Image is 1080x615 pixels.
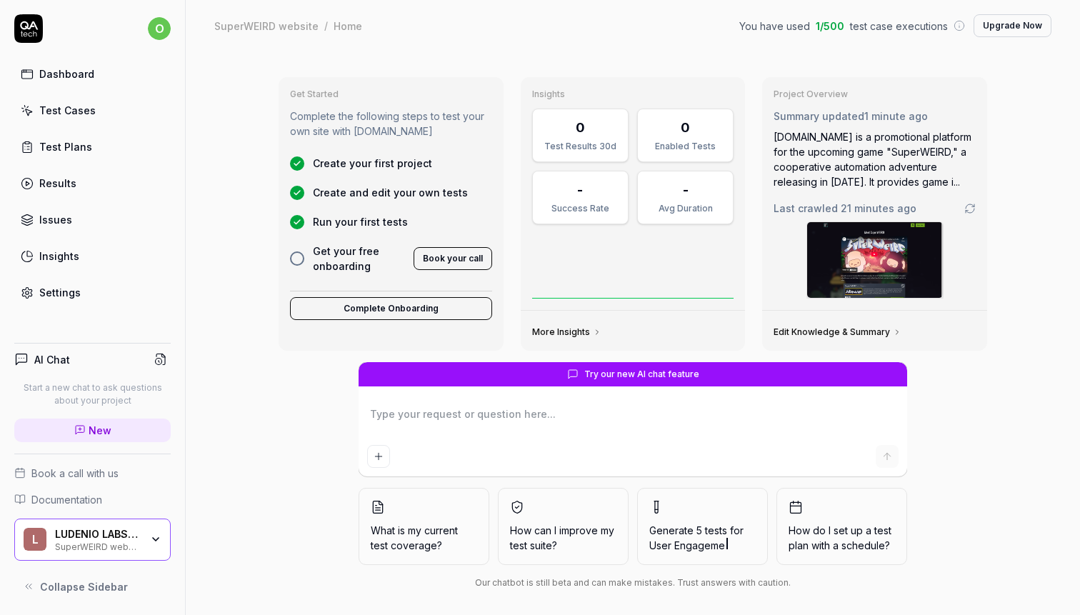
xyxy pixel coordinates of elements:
[24,528,46,551] span: L
[683,180,689,199] div: -
[774,129,976,189] div: [DOMAIN_NAME] is a promotional platform for the upcoming game "SuperWEIRD," a cooperative automat...
[313,156,432,171] span: Create your first project
[31,492,102,507] span: Documentation
[313,244,405,274] span: Get your free onboarding
[148,14,171,43] button: o
[414,250,492,264] a: Book your call
[14,419,171,442] a: New
[359,576,907,589] div: Our chatbot is still beta and can make mistakes. Trust answers with caution.
[334,19,362,33] div: Home
[39,139,92,154] div: Test Plans
[637,488,768,565] button: Generate 5 tests forUser Engageme
[34,352,70,367] h4: AI Chat
[31,466,119,481] span: Book a call with us
[646,202,724,215] div: Avg Duration
[739,19,810,34] span: You have used
[290,297,492,320] button: Complete Onboarding
[290,89,492,100] h3: Get Started
[14,381,171,407] p: Start a new chat to ask questions about your project
[371,523,477,553] span: What is my current test coverage?
[14,519,171,561] button: LLUDENIO LABS LTDSuperWEIRD website
[313,214,408,229] span: Run your first tests
[14,492,171,507] a: Documentation
[681,118,690,137] div: 0
[841,202,916,214] time: 21 minutes ago
[55,528,141,541] div: LUDENIO LABS LTD
[313,185,468,200] span: Create and edit your own tests
[964,203,976,214] a: Go to crawling settings
[864,110,928,122] time: 1 minute ago
[39,285,81,300] div: Settings
[776,488,907,565] button: How do I set up a test plan with a schedule?
[39,249,79,264] div: Insights
[39,66,94,81] div: Dashboard
[850,19,948,34] span: test case executions
[774,201,916,216] span: Last crawled
[789,523,895,553] span: How do I set up a test plan with a schedule?
[14,572,171,601] button: Collapse Sidebar
[40,579,128,594] span: Collapse Sidebar
[39,212,72,227] div: Issues
[214,19,319,33] div: SuperWEIRD website
[148,17,171,40] span: o
[414,247,492,270] button: Book your call
[576,118,585,137] div: 0
[14,242,171,270] a: Insights
[39,103,96,118] div: Test Cases
[807,222,943,298] img: Screenshot
[532,89,734,100] h3: Insights
[324,19,328,33] div: /
[14,279,171,306] a: Settings
[14,206,171,234] a: Issues
[359,488,489,565] button: What is my current test coverage?
[584,368,699,381] span: Try our new AI chat feature
[816,19,844,34] span: 1 / 500
[14,169,171,197] a: Results
[510,523,616,553] span: How can I improve my test suite?
[55,540,141,551] div: SuperWEIRD website
[541,140,619,153] div: Test Results 30d
[541,202,619,215] div: Success Rate
[14,96,171,124] a: Test Cases
[774,110,864,122] span: Summary updated
[649,523,756,553] span: Generate 5 tests for
[290,109,492,139] p: Complete the following steps to test your own site with [DOMAIN_NAME]
[532,326,601,338] a: More Insights
[14,60,171,88] a: Dashboard
[646,140,724,153] div: Enabled Tests
[649,539,725,551] span: User Engageme
[774,89,976,100] h3: Project Overview
[14,466,171,481] a: Book a call with us
[498,488,629,565] button: How can I improve my test suite?
[14,133,171,161] a: Test Plans
[39,176,76,191] div: Results
[367,445,390,468] button: Add attachment
[774,326,901,338] a: Edit Knowledge & Summary
[89,423,111,438] span: New
[974,14,1051,37] button: Upgrade Now
[577,180,583,199] div: -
